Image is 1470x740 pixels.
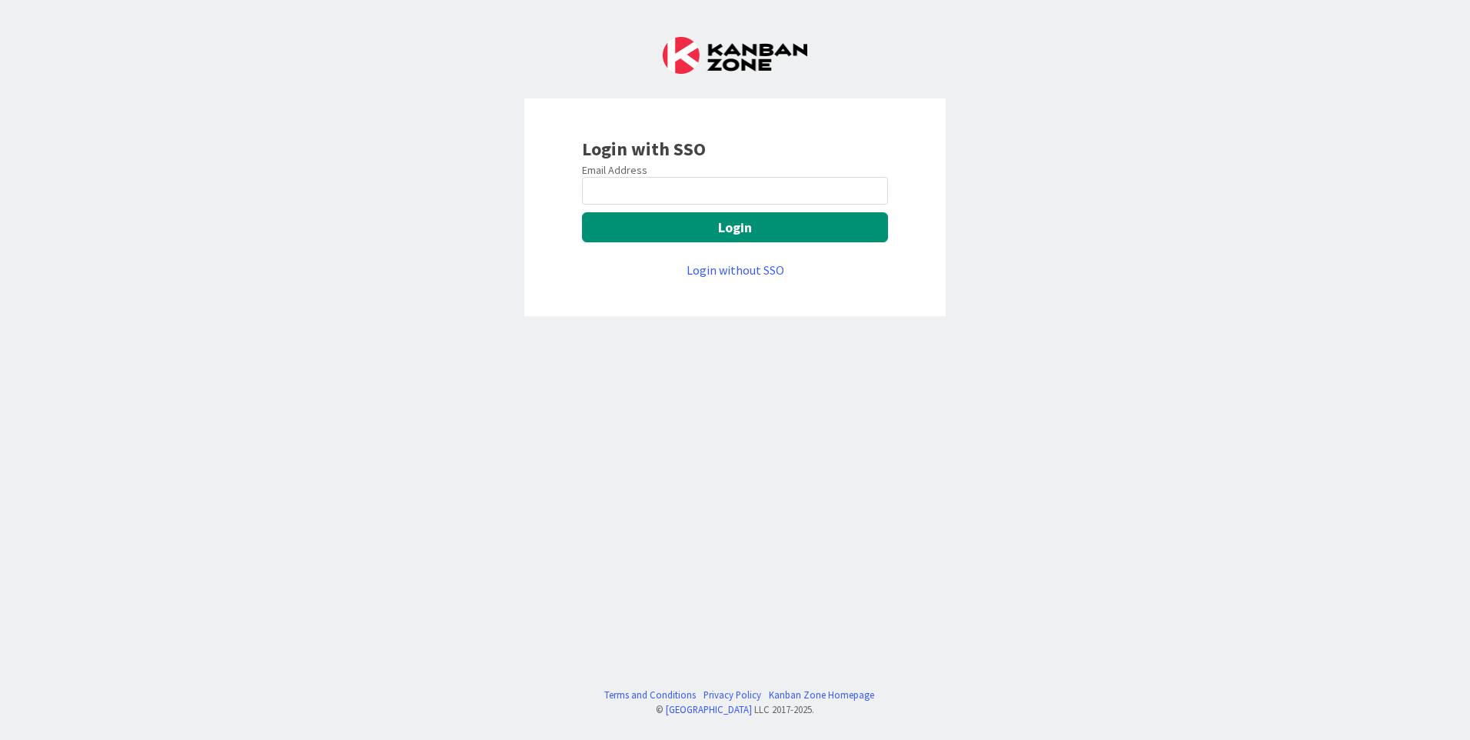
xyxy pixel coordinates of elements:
img: Kanban Zone [663,37,807,74]
a: Login without SSO [687,262,784,278]
a: Privacy Policy [703,688,761,702]
div: © LLC 2017- 2025 . [597,702,874,717]
b: Login with SSO [582,137,706,161]
a: [GEOGRAPHIC_DATA] [666,703,752,715]
a: Terms and Conditions [604,688,696,702]
label: Email Address [582,163,647,177]
button: Login [582,212,888,242]
a: Kanban Zone Homepage [769,688,874,702]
